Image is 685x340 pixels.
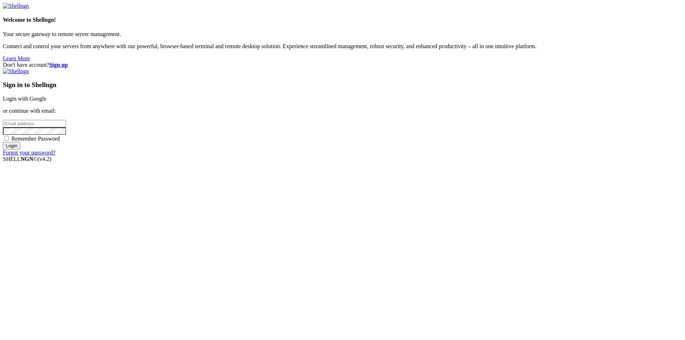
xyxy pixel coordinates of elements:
[3,149,55,156] a: Forgot your password?
[3,68,29,75] img: Shellngn
[49,62,68,68] a: Sign up
[3,31,682,37] p: Your secure gateway to remote server management.
[3,62,682,68] div: Don't have account?
[3,120,66,127] input: Email address
[3,17,682,23] h4: Welcome to Shellngn!
[3,81,682,89] h3: Sign in to Shellngn
[3,43,682,50] p: Connect and control your servers from anywhere with our powerful, browser-based terminal and remo...
[4,136,9,141] input: Remember Password
[3,156,51,162] span: SHELL ©
[3,55,30,61] a: Learn More
[3,142,20,149] input: Login
[11,136,60,142] span: Remember Password
[3,108,682,114] p: or continue with email:
[38,156,52,162] span: 4.2.0
[3,3,29,9] img: Shellngn
[3,96,46,102] a: Login with Google
[21,156,34,162] b: NGN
